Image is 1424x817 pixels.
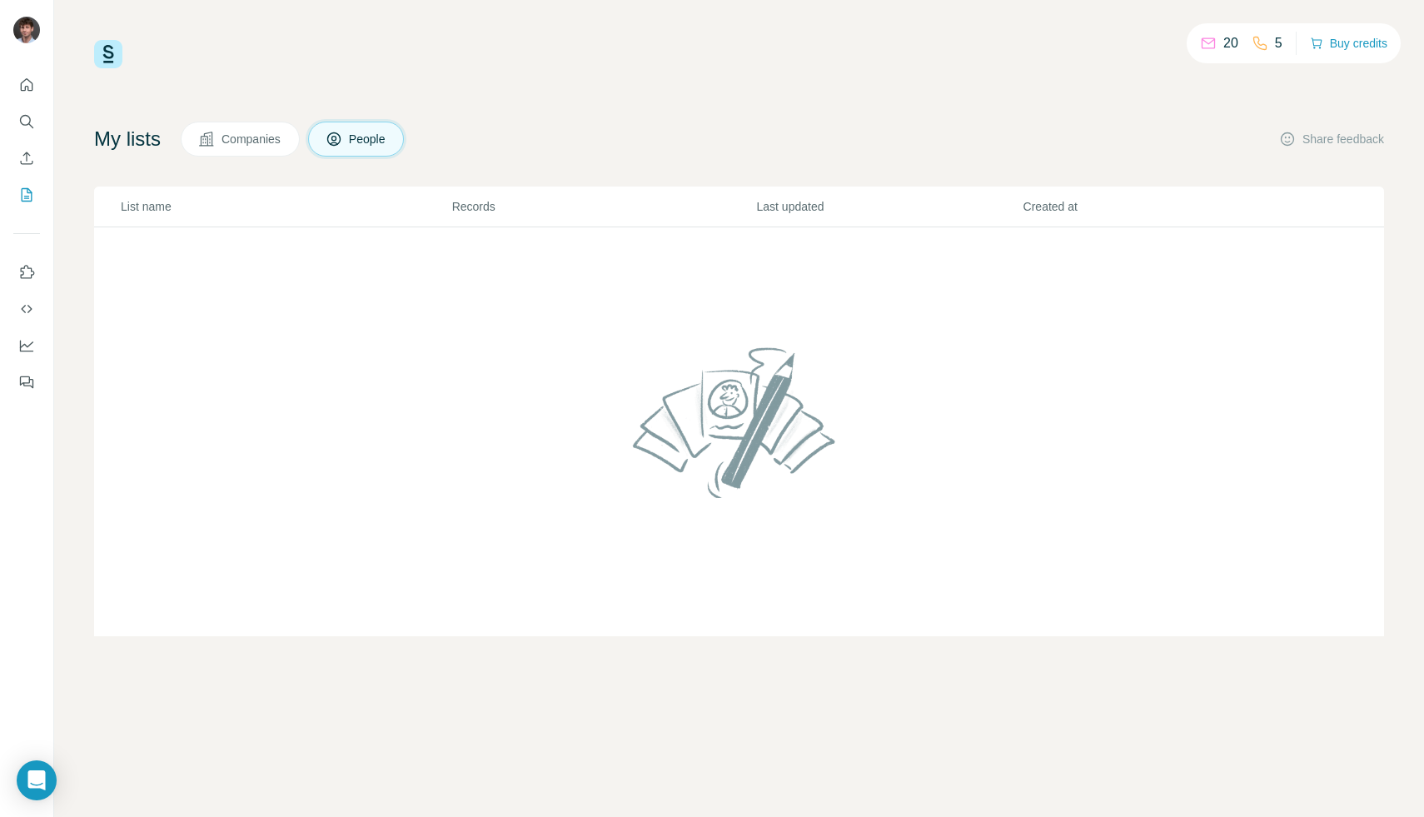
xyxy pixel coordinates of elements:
button: Enrich CSV [13,143,40,173]
span: Companies [222,131,282,147]
button: Quick start [13,70,40,100]
img: Avatar [13,17,40,43]
div: Open Intercom Messenger [17,760,57,800]
h4: My lists [94,126,161,152]
img: Surfe Logo [94,40,122,68]
p: Records [452,198,755,215]
p: 20 [1223,33,1238,53]
button: Search [13,107,40,137]
img: No lists found [626,333,853,511]
button: Feedback [13,367,40,397]
p: List name [121,198,451,215]
p: Last updated [757,198,1022,215]
span: People [349,131,387,147]
button: Buy credits [1310,32,1387,55]
button: My lists [13,180,40,210]
p: Created at [1023,198,1288,215]
button: Dashboard [13,331,40,361]
button: Share feedback [1279,131,1384,147]
button: Use Surfe on LinkedIn [13,257,40,287]
button: Use Surfe API [13,294,40,324]
p: 5 [1275,33,1282,53]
